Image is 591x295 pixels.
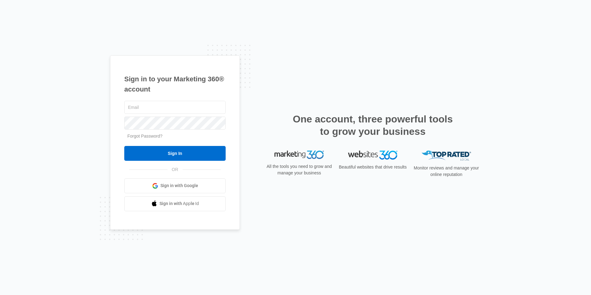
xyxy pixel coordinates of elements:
[265,163,334,176] p: All the tools you need to grow and manage your business
[124,146,226,161] input: Sign In
[168,166,183,173] span: OR
[160,182,198,189] span: Sign in with Google
[412,165,481,178] p: Monitor reviews and manage your online reputation
[338,164,407,170] p: Beautiful websites that drive results
[422,151,471,161] img: Top Rated Local
[127,134,163,139] a: Forgot Password?
[124,74,226,94] h1: Sign in to your Marketing 360® account
[274,151,324,159] img: Marketing 360
[348,151,398,160] img: Websites 360
[124,101,226,114] input: Email
[124,196,226,211] a: Sign in with Apple Id
[159,200,199,207] span: Sign in with Apple Id
[124,178,226,193] a: Sign in with Google
[291,113,455,138] h2: One account, three powerful tools to grow your business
